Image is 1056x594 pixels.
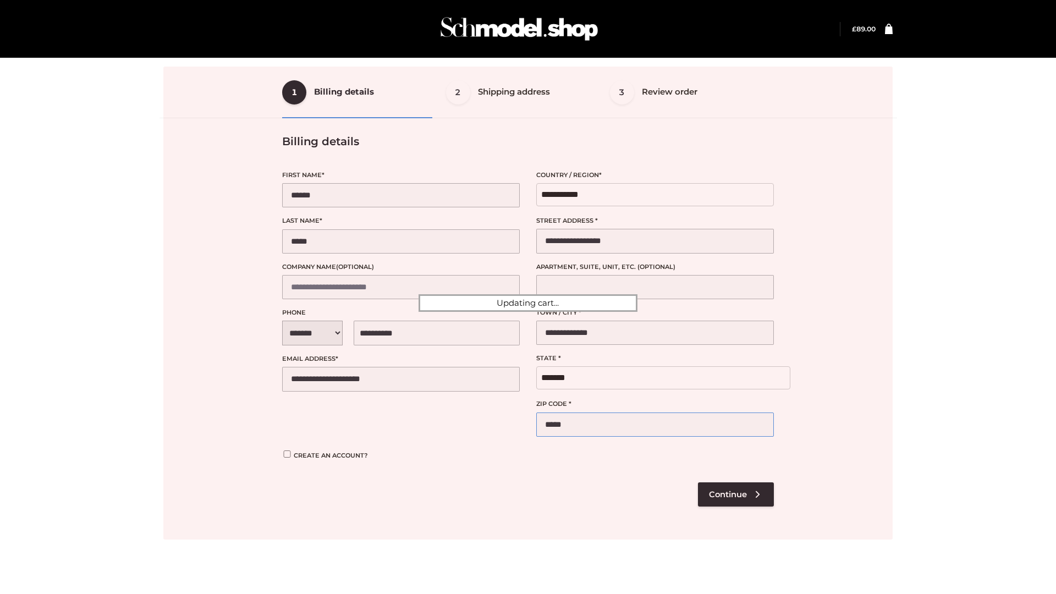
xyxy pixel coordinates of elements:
a: £89.00 [852,25,876,33]
bdi: 89.00 [852,25,876,33]
img: Schmodel Admin 964 [437,7,602,51]
span: £ [852,25,856,33]
div: Updating cart... [419,294,637,312]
